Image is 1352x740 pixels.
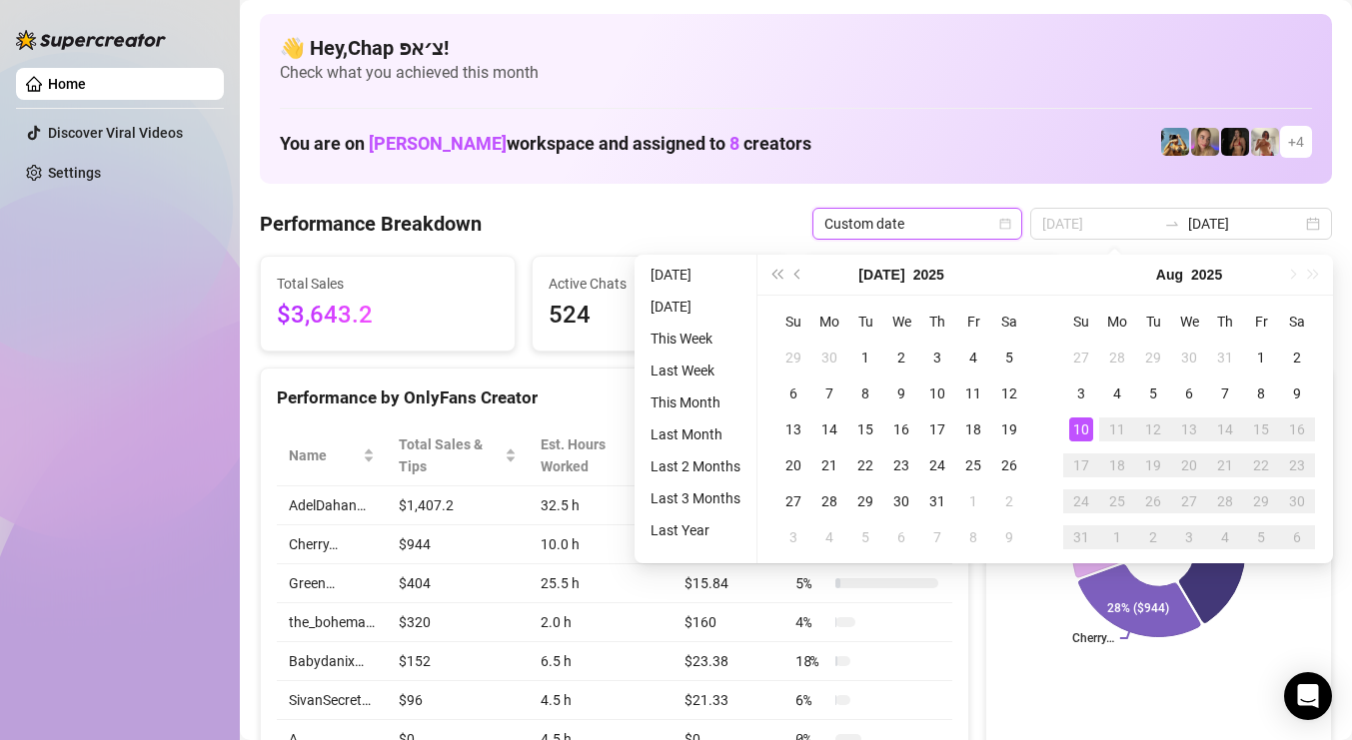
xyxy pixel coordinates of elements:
[997,453,1021,477] div: 26
[1099,447,1135,483] td: 2025-08-18
[1249,489,1273,513] div: 29
[1161,128,1189,156] img: Babydanix
[1279,411,1315,447] td: 2025-08-16
[1213,453,1237,477] div: 21
[277,564,387,603] td: Green…
[1243,411,1279,447] td: 2025-08-15
[781,381,805,405] div: 6
[1156,255,1183,295] button: Choose a month
[811,375,847,411] td: 2025-07-07
[1164,216,1180,232] span: to
[997,417,1021,441] div: 19
[997,489,1021,513] div: 2
[277,642,387,681] td: Babydanix…
[387,525,529,564] td: $944
[847,304,883,340] th: Tu
[1213,417,1237,441] div: 14
[1141,381,1165,405] div: 5
[858,255,904,295] button: Choose a month
[1279,447,1315,483] td: 2025-08-23
[1042,213,1156,235] input: Start date
[961,381,985,405] div: 11
[919,447,955,483] td: 2025-07-24
[1135,483,1171,519] td: 2025-08-26
[955,304,991,340] th: Fr
[529,564,673,603] td: 25.5 h
[1279,340,1315,375] td: 2025-08-02
[673,642,783,681] td: $23.38
[1063,375,1099,411] td: 2025-08-03
[955,340,991,375] td: 2025-07-04
[643,359,748,382] li: Last Week
[775,519,811,555] td: 2025-08-03
[991,411,1027,447] td: 2025-07-19
[991,304,1027,340] th: Sa
[277,486,387,525] td: AdelDahan…
[781,346,805,370] div: 29
[1069,417,1093,441] div: 10
[1135,447,1171,483] td: 2025-08-19
[1285,525,1309,549] div: 6
[889,346,913,370] div: 2
[1171,304,1207,340] th: We
[1249,346,1273,370] div: 1
[997,346,1021,370] div: 5
[1191,128,1219,156] img: Cherry
[811,447,847,483] td: 2025-07-21
[955,519,991,555] td: 2025-08-08
[817,381,841,405] div: 7
[541,433,645,477] div: Est. Hours Worked
[16,30,166,50] img: logo-BBDzfeDw.svg
[1279,375,1315,411] td: 2025-08-09
[811,340,847,375] td: 2025-06-30
[1105,346,1129,370] div: 28
[1285,417,1309,441] div: 16
[387,681,529,720] td: $96
[1135,340,1171,375] td: 2025-07-29
[1285,381,1309,405] div: 9
[1188,213,1302,235] input: End date
[277,384,952,411] div: Performance by OnlyFans Creator
[955,447,991,483] td: 2025-07-25
[883,375,919,411] td: 2025-07-09
[1141,525,1165,549] div: 2
[925,489,949,513] div: 31
[817,489,841,513] div: 28
[781,453,805,477] div: 20
[387,564,529,603] td: $404
[1099,519,1135,555] td: 2025-09-01
[1279,304,1315,340] th: Sa
[1141,417,1165,441] div: 12
[280,34,1312,62] h4: 👋 Hey, Chap צ׳אפ !
[1069,381,1093,405] div: 3
[1171,519,1207,555] td: 2025-09-03
[643,486,748,510] li: Last 3 Months
[1207,447,1243,483] td: 2025-08-21
[1135,519,1171,555] td: 2025-09-02
[1099,411,1135,447] td: 2025-08-11
[1099,375,1135,411] td: 2025-08-04
[795,650,827,672] span: 18 %
[1243,340,1279,375] td: 2025-08-01
[775,483,811,519] td: 2025-07-27
[1207,340,1243,375] td: 2025-07-31
[883,340,919,375] td: 2025-07-02
[889,417,913,441] div: 16
[1141,346,1165,370] div: 29
[1249,453,1273,477] div: 22
[1191,255,1222,295] button: Choose a year
[1213,381,1237,405] div: 7
[529,525,673,564] td: 10.0 h
[925,381,949,405] div: 10
[961,489,985,513] div: 1
[853,453,877,477] div: 22
[1243,304,1279,340] th: Fr
[991,375,1027,411] td: 2025-07-12
[549,273,770,295] span: Active Chats
[955,375,991,411] td: 2025-07-11
[1171,483,1207,519] td: 2025-08-27
[919,411,955,447] td: 2025-07-17
[280,62,1312,84] span: Check what you achieved this month
[1099,304,1135,340] th: Mo
[775,375,811,411] td: 2025-07-06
